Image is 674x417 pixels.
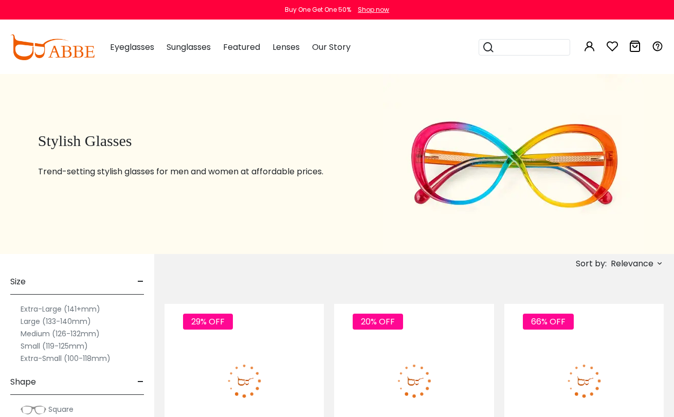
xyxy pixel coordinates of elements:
[383,74,644,254] img: stylish glasses
[21,315,91,328] label: Large (133-140mm)
[167,41,211,53] span: Sunglasses
[183,314,233,330] span: 29% OFF
[10,34,95,60] img: abbeglasses.com
[523,314,574,330] span: 66% OFF
[38,132,357,150] h1: Stylish Glasses
[110,41,154,53] span: Eyeglasses
[21,352,111,365] label: Extra-Small (100-118mm)
[353,314,403,330] span: 20% OFF
[38,166,357,178] p: Trend-setting stylish glasses for men and women at affordable prices.
[576,258,607,269] span: Sort by:
[21,328,100,340] label: Medium (126-132mm)
[312,41,351,53] span: Our Story
[21,303,100,315] label: Extra-Large (141+mm)
[353,5,389,14] a: Shop now
[137,269,144,294] span: -
[10,370,36,394] span: Shape
[10,269,26,294] span: Size
[21,340,88,352] label: Small (119-125mm)
[223,41,260,53] span: Featured
[48,404,74,414] span: Square
[137,370,144,394] span: -
[611,255,653,273] span: Relevance
[272,41,300,53] span: Lenses
[21,405,46,415] img: Square.png
[285,5,351,14] div: Buy One Get One 50%
[358,5,389,14] div: Shop now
